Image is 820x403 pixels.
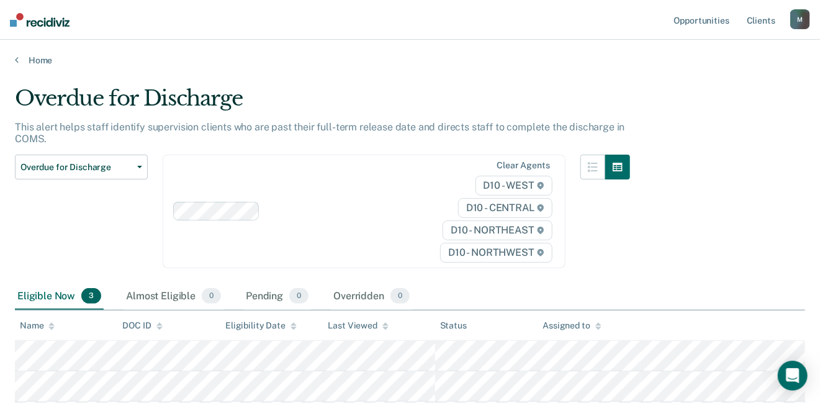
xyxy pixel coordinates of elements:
div: Last Viewed [328,320,389,331]
button: M [790,9,810,29]
div: Almost Eligible0 [124,283,223,310]
span: D10 - WEST [475,176,552,196]
div: Clear agents [497,160,549,171]
div: Overridden0 [331,283,412,310]
span: 0 [289,288,309,304]
div: Name [20,320,55,331]
div: Status [440,320,467,331]
div: Open Intercom Messenger [778,361,808,391]
p: This alert helps staff identify supervision clients who are past their full-term release date and... [15,121,625,145]
div: Eligibility Date [225,320,297,331]
span: D10 - NORTHWEST [440,243,552,263]
div: Overdue for Discharge [15,86,630,121]
a: Home [15,55,805,66]
button: Overdue for Discharge [15,155,148,179]
div: Assigned to [543,320,601,331]
span: 3 [81,288,101,304]
span: D10 - NORTHEAST [443,220,552,240]
span: 0 [202,288,221,304]
span: Overdue for Discharge [20,162,132,173]
span: D10 - CENTRAL [458,198,552,218]
img: Recidiviz [10,13,70,27]
span: 0 [390,288,410,304]
div: Eligible Now3 [15,283,104,310]
div: DOC ID [123,320,163,331]
div: Pending0 [243,283,311,310]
